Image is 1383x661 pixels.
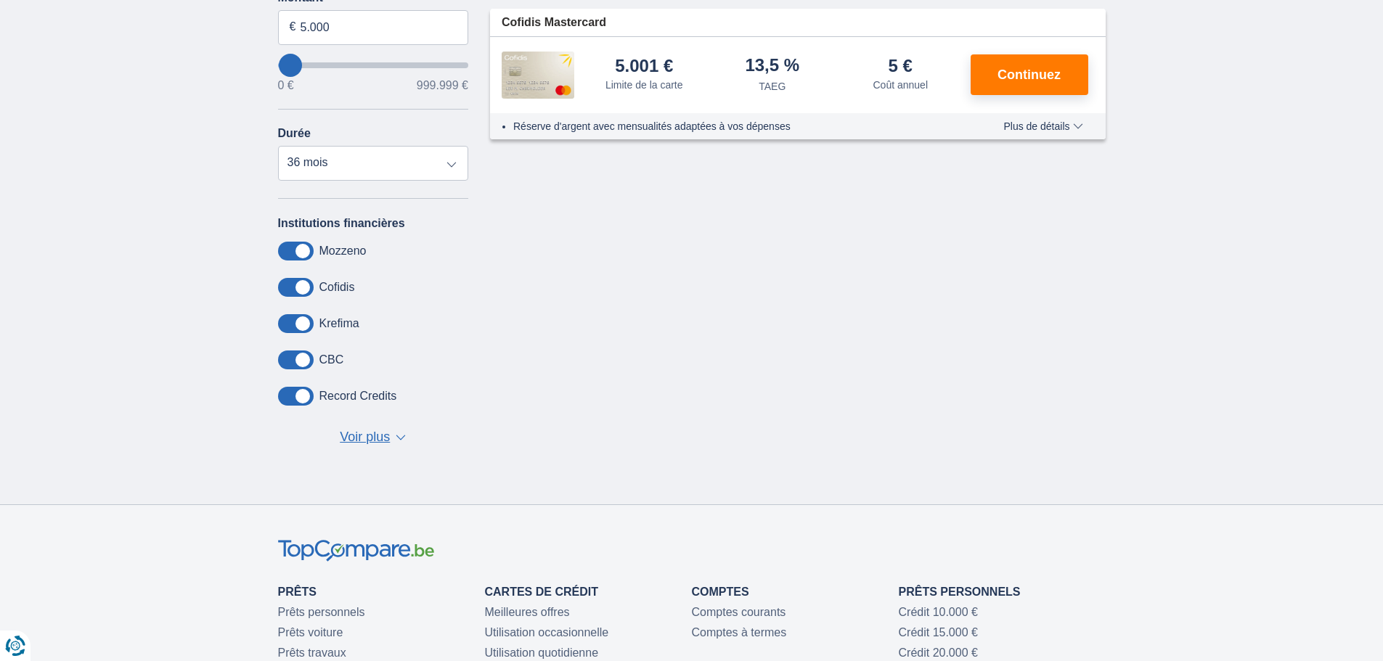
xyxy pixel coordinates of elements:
span: ▼ [396,435,406,440]
div: Limite de la carte [605,78,683,92]
label: Institutions financières [278,217,405,230]
li: Réserve d'argent avec mensualités adaptées à vos dépenses [513,119,961,134]
div: 13,5 % [745,57,799,76]
div: TAEG [759,79,786,94]
a: Utilisation occasionnelle [485,626,609,639]
label: CBC [319,353,344,366]
label: Durée [278,127,311,140]
span: Plus de détails [1003,121,1082,131]
button: Voir plus ▼ [335,427,410,448]
input: wantToBorrow [278,62,469,68]
a: Crédit 15.000 € [899,626,978,639]
div: Coût annuel [873,78,928,92]
a: Meilleures offres [485,606,570,618]
img: TopCompare [278,540,434,562]
a: Prêts travaux [278,646,346,659]
a: Comptes courants [692,606,786,618]
label: Cofidis [319,281,355,294]
label: Mozzeno [319,245,367,258]
span: Cofidis Mastercard [502,15,606,31]
span: Continuez [998,68,1061,81]
span: 0 € [278,80,294,91]
a: Utilisation quotidienne [485,646,599,659]
label: Krefima [319,317,359,330]
a: Prêts personnels [899,586,1021,598]
button: Plus de détails [992,120,1093,132]
label: Record Credits [319,390,397,403]
a: Prêts personnels [278,606,365,618]
img: pret personnel Cofidis CC [502,52,574,98]
a: Comptes [692,586,749,598]
span: Voir plus [340,428,390,447]
button: Continuez [971,54,1088,95]
span: € [290,19,296,36]
a: Prêts voiture [278,626,343,639]
a: Crédit 10.000 € [899,606,978,618]
a: Prêts [278,586,317,598]
a: Comptes à termes [692,626,787,639]
span: 999.999 € [417,80,468,91]
div: 5.001 € [615,57,673,75]
a: Crédit 20.000 € [899,646,978,659]
div: 5 € [889,57,913,75]
a: Cartes de Crédit [485,586,598,598]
